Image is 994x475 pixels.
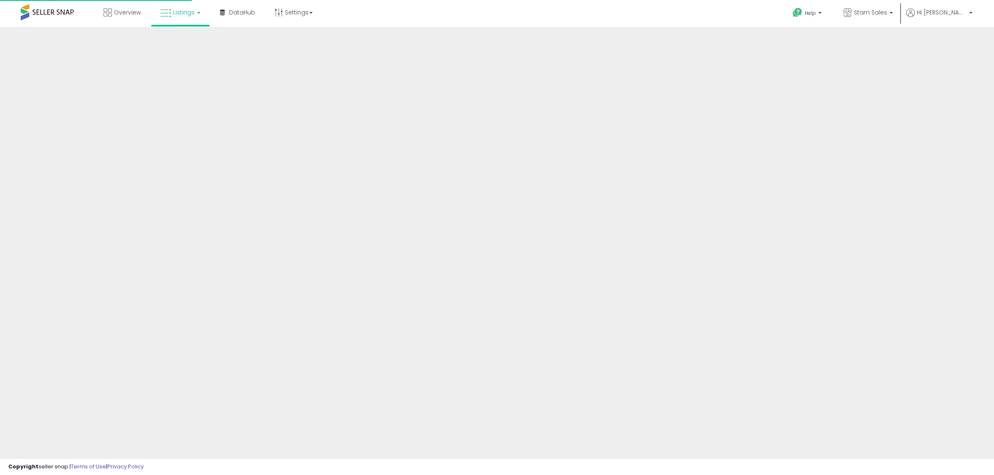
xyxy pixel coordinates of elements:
[792,7,803,18] i: Get Help
[917,8,967,17] span: Hi [PERSON_NAME]
[114,8,141,17] span: Overview
[906,8,972,27] a: Hi [PERSON_NAME]
[173,8,195,17] span: Listings
[229,8,255,17] span: DataHub
[854,8,887,17] span: Stam Sales
[786,1,830,27] a: Help
[805,10,816,17] span: Help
